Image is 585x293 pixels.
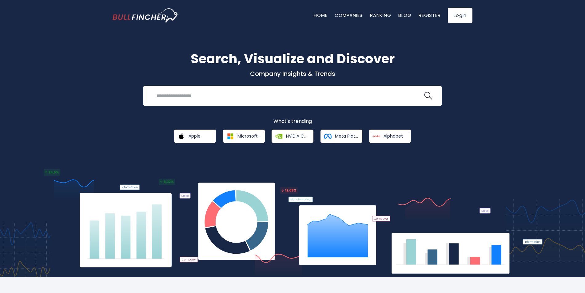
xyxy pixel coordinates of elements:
span: Apple [189,133,201,139]
img: search icon [424,92,432,100]
p: Company Insights & Trends [113,70,472,78]
span: Alphabet [384,133,403,139]
span: Microsoft Corporation [237,133,261,139]
a: Meta Platforms [320,130,362,143]
a: Companies [335,12,363,18]
a: Go to homepage [113,8,179,22]
a: Register [419,12,440,18]
img: bullfincher logo [113,8,179,22]
span: Meta Platforms [335,133,358,139]
a: NVIDIA Corporation [272,130,313,143]
span: NVIDIA Corporation [286,133,309,139]
a: Blog [398,12,411,18]
h1: Search, Visualize and Discover [113,49,472,68]
a: Microsoft Corporation [223,130,265,143]
a: Ranking [370,12,391,18]
p: What's trending [113,118,472,125]
a: Login [448,8,472,23]
a: Home [314,12,327,18]
a: Alphabet [369,130,411,143]
a: Apple [174,130,216,143]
